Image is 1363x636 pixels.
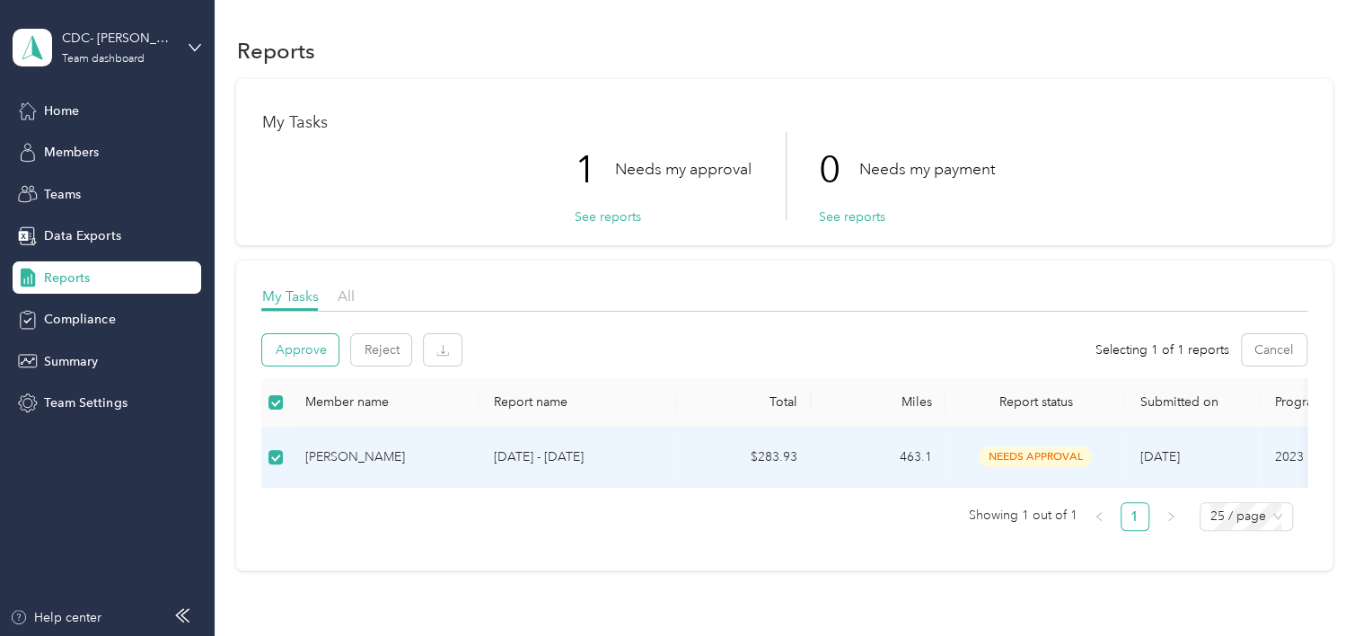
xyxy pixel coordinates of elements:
[1165,511,1176,522] span: right
[62,54,145,65] div: Team dashboard
[979,446,1092,467] span: needs approval
[1139,449,1179,464] span: [DATE]
[479,378,676,428] th: Report name
[1156,502,1185,531] button: right
[1156,502,1185,531] li: Next Page
[261,287,318,305] span: My Tasks
[44,310,115,329] span: Compliance
[44,143,99,162] span: Members
[811,428,945,488] td: 463.1
[1242,334,1306,366] button: Cancel
[10,608,101,627] button: Help center
[1121,503,1148,530] a: 1
[304,394,464,410] div: Member name
[1121,502,1149,531] li: 1
[44,185,81,204] span: Teams
[1085,502,1113,531] button: left
[262,334,339,366] button: Approve
[1262,535,1363,636] iframe: Everlance-gr Chat Button Frame
[1085,502,1113,531] li: Previous Page
[676,428,811,488] td: $283.93
[1094,511,1104,522] span: left
[825,394,931,410] div: Miles
[44,352,98,371] span: Summary
[44,226,120,245] span: Data Exports
[62,29,174,48] div: CDC- [PERSON_NAME]
[290,378,479,428] th: Member name
[818,208,884,226] button: See reports
[1200,502,1293,531] div: Page Size
[44,269,90,287] span: Reports
[574,132,614,208] p: 1
[574,208,640,226] button: See reports
[960,394,1111,410] span: Report status
[351,334,411,366] button: Reject
[337,287,354,305] span: All
[969,502,1077,529] span: Showing 1 out of 1
[614,158,751,181] p: Needs my approval
[493,447,662,467] p: [DATE] - [DATE]
[1125,378,1260,428] th: Submitted on
[44,393,127,412] span: Team Settings
[690,394,796,410] div: Total
[818,132,858,208] p: 0
[1210,503,1282,530] span: 25 / page
[236,41,314,60] h1: Reports
[261,113,1306,132] h1: My Tasks
[1095,340,1229,359] span: Selecting 1 of 1 reports
[858,158,994,181] p: Needs my payment
[44,102,79,120] span: Home
[304,447,464,467] div: [PERSON_NAME]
